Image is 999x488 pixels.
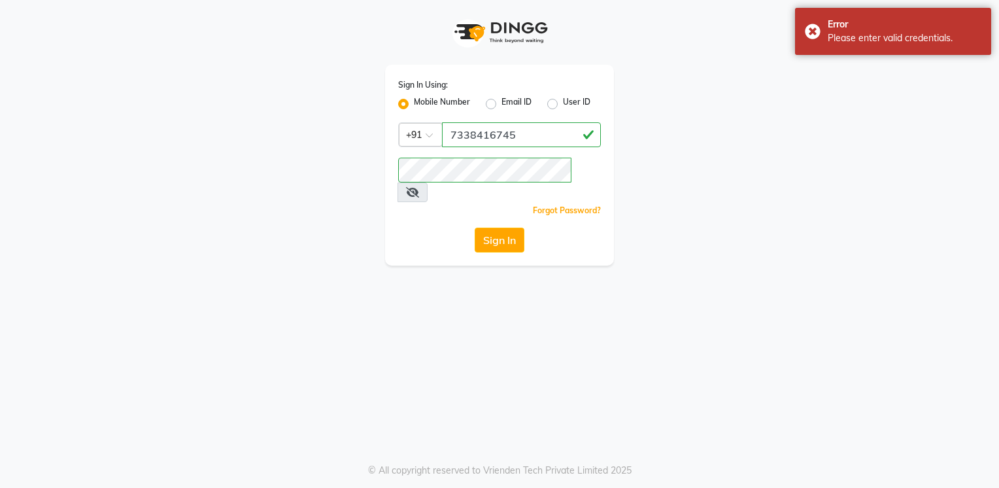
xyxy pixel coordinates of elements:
[828,18,981,31] div: Error
[501,96,532,112] label: Email ID
[563,96,590,112] label: User ID
[414,96,470,112] label: Mobile Number
[533,205,601,215] a: Forgot Password?
[828,31,981,45] div: Please enter valid credentials.
[475,228,524,253] button: Sign In
[442,122,601,147] input: Username
[398,79,448,91] label: Sign In Using:
[447,13,552,52] img: logo1.svg
[398,158,571,183] input: Username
